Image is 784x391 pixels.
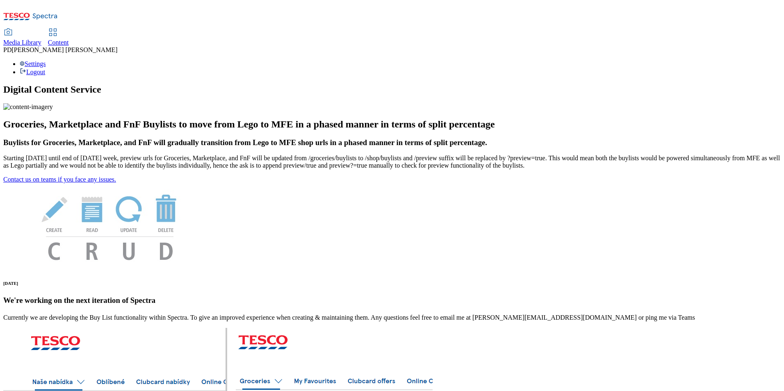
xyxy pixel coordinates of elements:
[3,119,781,130] h2: Groceries, Marketplace and FnF Buylists to move from Lego to MFE in a phased manner in terms of s...
[3,281,781,286] h6: [DATE]
[3,176,116,183] a: Contact us on teams if you face any issues.
[3,103,53,111] img: content-imagery
[20,60,46,67] a: Settings
[3,183,217,269] img: News Image
[3,138,781,147] h3: Buylists for Groceries, Marketplace, and FnF will gradually transition from Lego to MFE shop urls...
[48,39,69,46] span: Content
[3,84,781,95] h1: Digital Content Service
[3,39,41,46] span: Media Library
[3,155,781,169] p: Starting [DATE] until end of [DATE] week, preview urls for Groceries, Marketplace, and FnF will b...
[11,46,117,53] span: [PERSON_NAME] [PERSON_NAME]
[3,296,781,305] h3: We're working on the next iteration of Spectra
[20,68,45,75] a: Logout
[3,29,41,46] a: Media Library
[3,46,11,53] span: PD
[3,314,781,321] p: Currently we are developing the Buy List functionality within Spectra. To give an improved experi...
[48,29,69,46] a: Content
